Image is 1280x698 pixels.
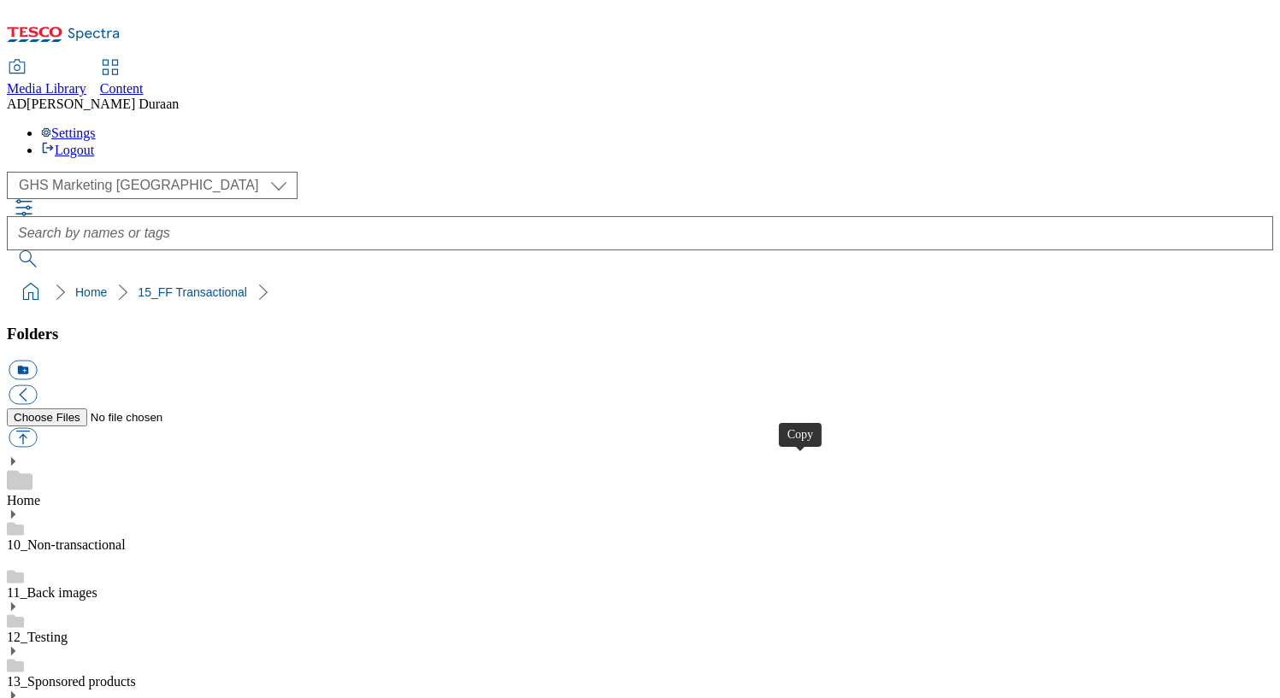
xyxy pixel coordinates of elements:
a: Home [7,493,40,507]
a: 11_Back images [7,585,97,600]
a: Media Library [7,61,86,97]
a: 15_FF Transactional [138,285,247,299]
span: [PERSON_NAME] Duraan [27,97,179,111]
input: Search by names or tags [7,216,1273,250]
a: Settings [41,126,96,140]
h3: Folders [7,325,1273,343]
a: Content [100,61,144,97]
span: Media Library [7,81,86,96]
a: 12_Testing [7,630,68,644]
nav: breadcrumb [7,276,1273,308]
a: Home [75,285,107,299]
a: 10_Non-transactional [7,537,126,552]
span: Content [100,81,144,96]
span: AD [7,97,27,111]
a: Logout [41,143,94,157]
a: 13_Sponsored products [7,674,136,689]
a: home [17,279,44,306]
